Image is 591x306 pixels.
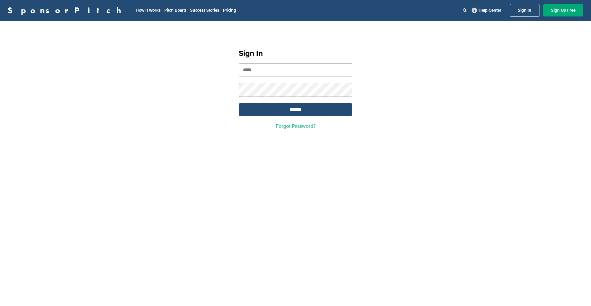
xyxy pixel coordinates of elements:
a: Success Stories [190,8,219,13]
a: Pricing [223,8,236,13]
a: Sign In [510,4,539,17]
a: How It Works [136,8,160,13]
h1: Sign In [239,48,352,59]
a: Sign Up Free [543,4,583,16]
a: Pitch Board [164,8,186,13]
a: Forgot Password? [276,123,315,129]
a: Help Center [470,6,503,14]
a: SponsorPitch [8,6,125,15]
